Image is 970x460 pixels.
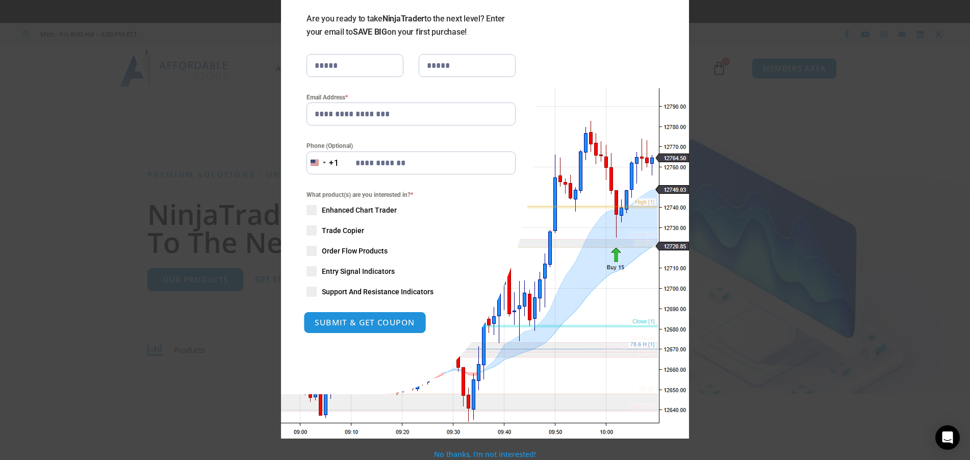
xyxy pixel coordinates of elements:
[329,157,339,170] div: +1
[307,205,516,215] label: Enhanced Chart Trader
[935,425,960,450] div: Open Intercom Messenger
[303,312,426,334] button: SUBMIT & GET COUPON
[307,246,516,256] label: Order Flow Products
[307,141,516,151] label: Phone (Optional)
[322,287,433,297] span: Support And Resistance Indicators
[307,225,516,236] label: Trade Copier
[307,266,516,276] label: Entry Signal Indicators
[322,266,395,276] span: Entry Signal Indicators
[322,225,364,236] span: Trade Copier
[353,27,387,37] strong: SAVE BIG
[322,205,397,215] span: Enhanced Chart Trader
[382,14,424,23] strong: NinjaTrader
[434,449,535,459] a: No thanks, I’m not interested!
[307,190,516,200] span: What product(s) are you interested in?
[307,151,339,174] button: Selected country
[322,246,388,256] span: Order Flow Products
[307,92,516,103] label: Email Address
[307,287,516,297] label: Support And Resistance Indicators
[307,12,516,39] p: Are you ready to take to the next level? Enter your email to on your first purchase!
